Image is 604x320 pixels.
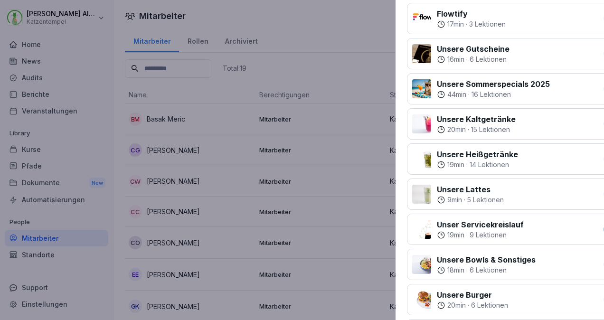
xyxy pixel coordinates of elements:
[437,289,508,301] p: Unsere Burger
[437,230,524,240] div: ·
[447,265,464,275] p: 18 min
[447,19,464,29] p: 17 min
[437,265,536,275] div: ·
[469,19,506,29] p: 3 Lektionen
[447,90,466,99] p: 44 min
[437,184,504,195] p: Unsere Lattes
[437,78,550,90] p: Unsere Sommerspecials 2025
[437,8,506,19] p: Flowtify
[437,113,516,125] p: Unsere Kaltgetränke
[470,55,507,64] p: 6 Lektionen
[437,19,506,29] div: ·
[447,125,466,134] p: 20 min
[437,55,510,64] div: ·
[437,254,536,265] p: Unsere Bowls & Sonstiges
[437,149,518,160] p: Unsere Heißgetränke
[472,90,511,99] p: 16 Lektionen
[437,43,510,55] p: Unsere Gutscheine
[470,230,507,240] p: 9 Lektionen
[470,160,509,169] p: 14 Lektionen
[447,230,464,240] p: 19 min
[437,160,518,169] div: ·
[447,55,464,64] p: 16 min
[471,301,508,310] p: 6 Lektionen
[437,195,504,205] div: ·
[437,90,550,99] div: ·
[437,125,516,134] div: ·
[447,301,466,310] p: 20 min
[470,265,507,275] p: 6 Lektionen
[447,160,464,169] p: 19 min
[437,301,508,310] div: ·
[437,219,524,230] p: Unser Servicekreislauf
[471,125,510,134] p: 15 Lektionen
[467,195,504,205] p: 5 Lektionen
[447,195,462,205] p: 9 min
